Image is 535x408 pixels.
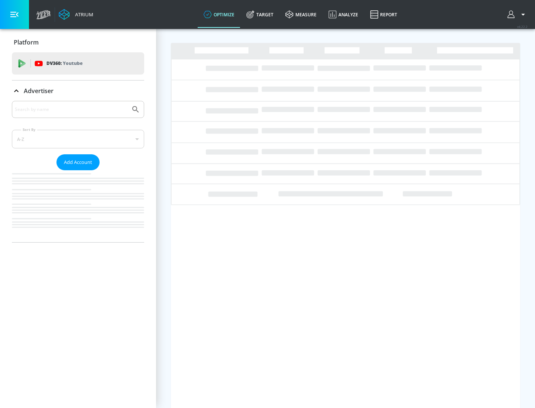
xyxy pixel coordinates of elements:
a: Analyze [322,1,364,28]
div: Atrium [72,11,93,18]
button: Add Account [56,154,100,170]
input: Search by name [15,105,127,114]
div: DV360: Youtube [12,52,144,75]
div: Platform [12,32,144,53]
a: measure [279,1,322,28]
p: Platform [14,38,39,46]
label: Sort By [21,127,37,132]
div: Advertiser [12,101,144,242]
a: Target [240,1,279,28]
div: A-Z [12,130,144,148]
a: Atrium [59,9,93,20]
span: Add Account [64,158,92,167]
p: Advertiser [24,87,53,95]
p: Youtube [63,59,82,67]
div: Advertiser [12,80,144,101]
nav: list of Advertiser [12,170,144,242]
span: v 4.22.2 [517,24,528,29]
a: Report [364,1,403,28]
p: DV360: [46,59,82,68]
a: optimize [198,1,240,28]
